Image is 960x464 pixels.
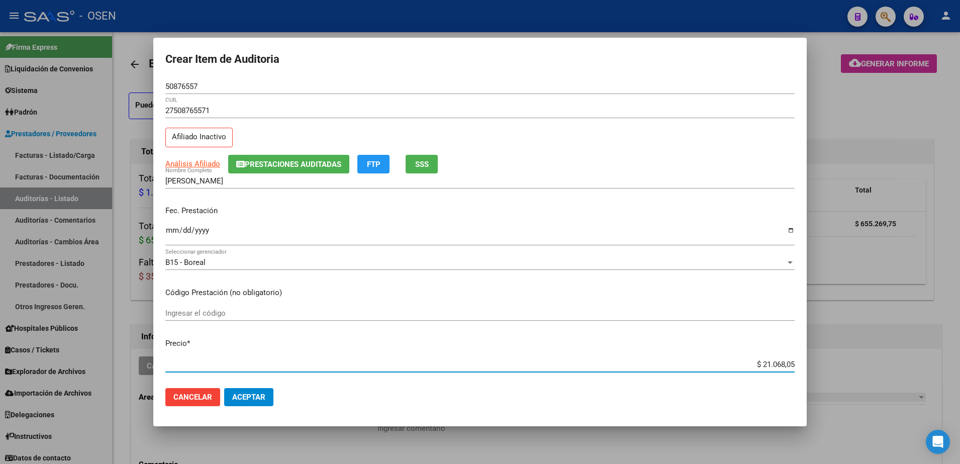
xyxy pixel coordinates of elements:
button: Cancelar [165,388,220,406]
span: SSS [415,160,429,169]
span: B15 - Boreal [165,258,206,267]
h2: Crear Item de Auditoria [165,50,795,69]
button: FTP [357,155,390,173]
span: Aceptar [232,393,265,402]
button: Aceptar [224,388,273,406]
span: Prestaciones Auditadas [245,160,341,169]
p: Precio [165,338,795,349]
span: FTP [367,160,380,169]
p: Código Prestación (no obligatorio) [165,287,795,299]
span: Cancelar [173,393,212,402]
button: Prestaciones Auditadas [228,155,349,173]
span: Análisis Afiliado [165,159,220,168]
p: Fec. Prestación [165,205,795,217]
div: Open Intercom Messenger [926,430,950,454]
p: Afiliado Inactivo [165,128,233,147]
button: SSS [406,155,438,173]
